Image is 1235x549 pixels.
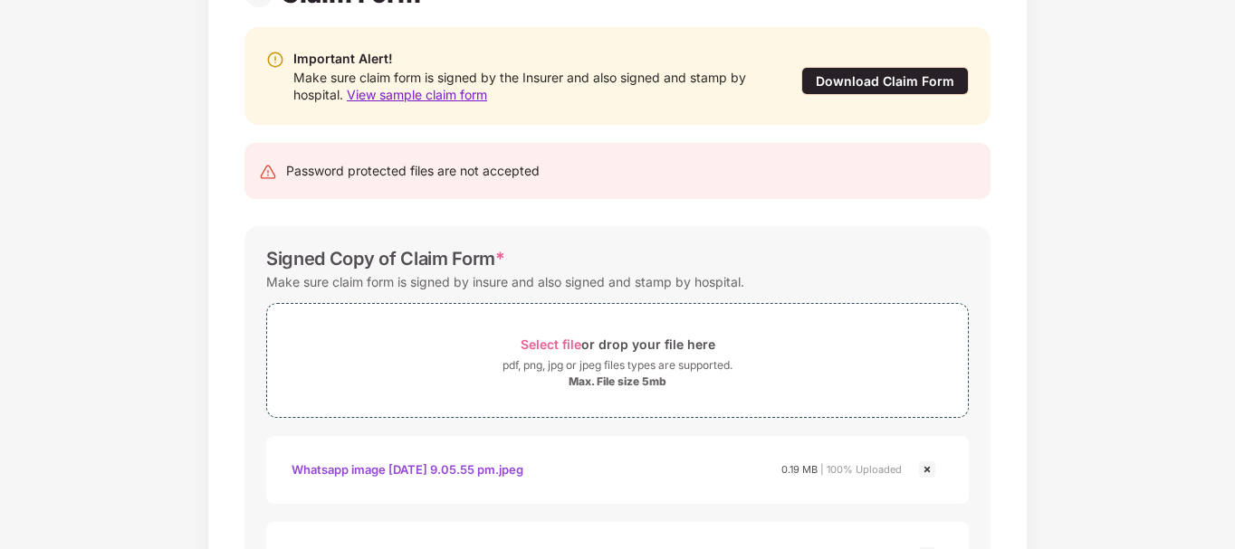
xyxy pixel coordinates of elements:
[286,161,540,181] div: Password protected files are not accepted
[293,49,764,69] div: Important Alert!
[521,332,715,356] div: or drop your file here
[569,374,666,389] div: Max. File size 5mb
[503,356,732,374] div: pdf, png, jpg or jpeg files types are supported.
[820,463,902,476] span: | 100% Uploaded
[801,67,969,95] div: Download Claim Form
[521,336,581,352] span: Select file
[347,87,487,102] span: View sample claim form
[266,248,505,270] div: Signed Copy of Claim Form
[292,454,523,485] div: Whatsapp image [DATE] 9.05.55 pm.jpeg
[781,463,818,476] span: 0.19 MB
[267,317,968,403] span: Select fileor drop your file herepdf, png, jpg or jpeg files types are supported.Max. File size 5mb
[293,69,764,103] div: Make sure claim form is signed by the Insurer and also signed and stamp by hospital.
[266,270,744,294] div: Make sure claim form is signed by insure and also signed and stamp by hospital.
[916,459,938,480] img: svg+xml;base64,PHN2ZyBpZD0iQ3Jvc3MtMjR4MjQiIHhtbG5zPSJodHRwOi8vd3d3LnczLm9yZy8yMDAwL3N2ZyIgd2lkdG...
[259,163,277,181] img: svg+xml;base64,PHN2ZyB4bWxucz0iaHR0cDovL3d3dy53My5vcmcvMjAwMC9zdmciIHdpZHRoPSIyNCIgaGVpZ2h0PSIyNC...
[266,51,284,69] img: svg+xml;base64,PHN2ZyBpZD0iV2FybmluZ18tXzIweDIwIiBkYXRhLW5hbWU9Ildhcm5pbmcgLSAyMHgyMCIgeG1sbnM9Im...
